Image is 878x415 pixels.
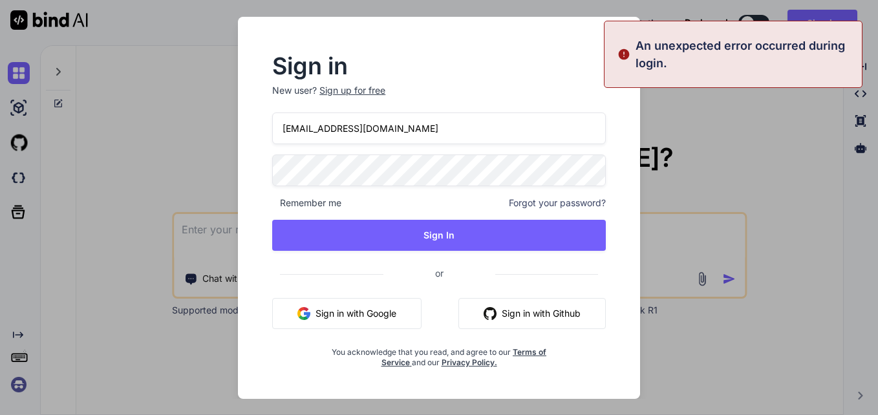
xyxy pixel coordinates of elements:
input: Login or Email [272,112,606,144]
img: github [484,307,497,320]
h2: Sign in [272,56,606,76]
p: An unexpected error occurred during login. [636,37,854,72]
img: google [297,307,310,320]
a: Privacy Policy. [442,357,497,367]
span: or [383,257,495,289]
span: Forgot your password? [509,197,606,209]
div: You acknowledge that you read, and agree to our and our [328,339,550,368]
span: Remember me [272,197,341,209]
button: Sign in with Google [272,298,422,329]
button: Sign In [272,220,606,251]
p: New user? [272,84,606,112]
a: Terms of Service [381,347,547,367]
img: alert [617,37,630,72]
div: Sign up for free [319,84,385,97]
button: Sign in with Github [458,298,606,329]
